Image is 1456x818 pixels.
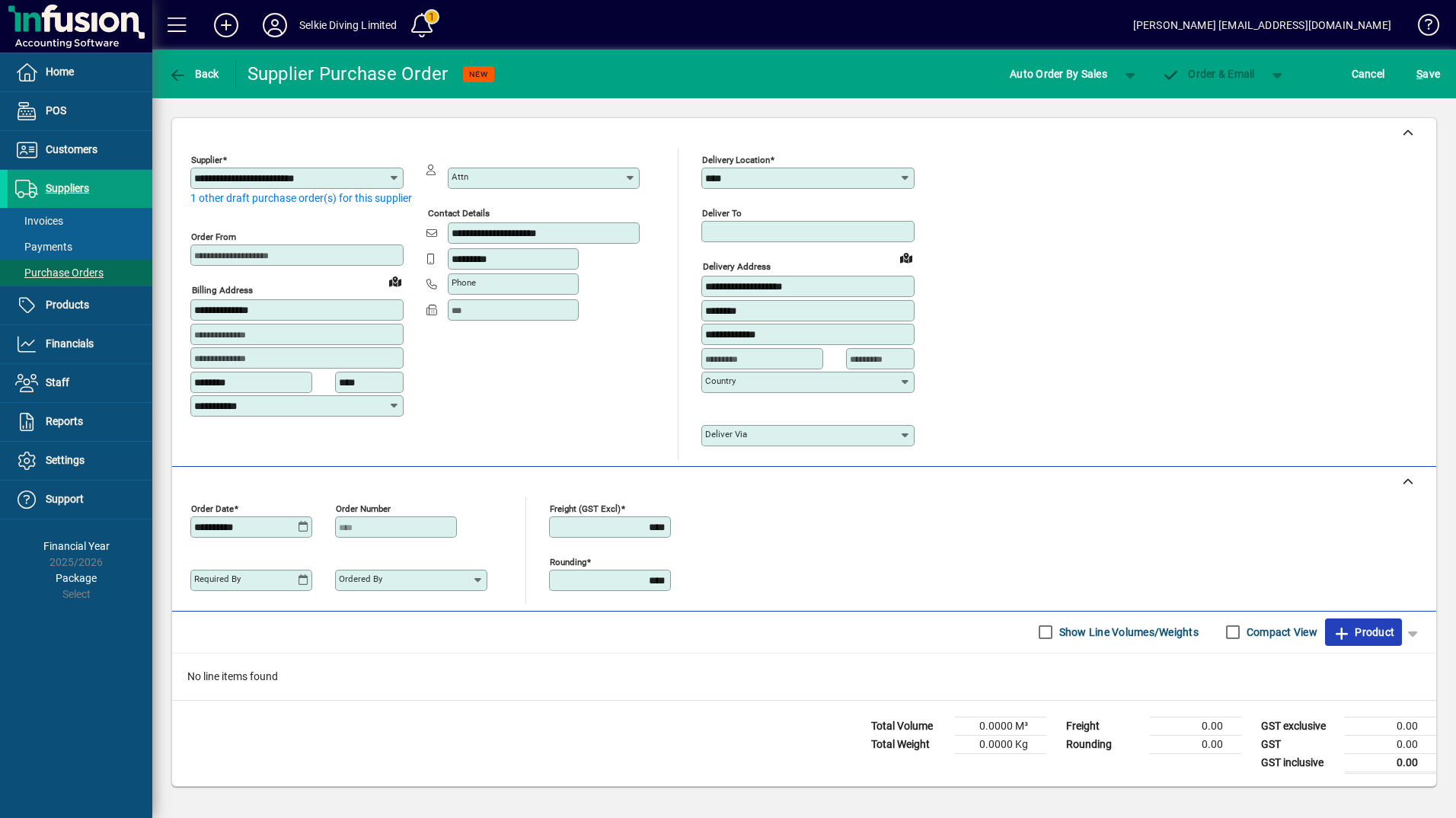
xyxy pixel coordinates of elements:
[955,735,1046,753] td: 0.0000 Kg
[46,143,97,155] span: Customers
[46,182,89,194] span: Suppliers
[15,267,104,279] span: Purchase Orders
[172,653,1436,700] div: No line items found
[336,503,391,513] mat-label: Order number
[1253,717,1345,735] td: GST exclusive
[8,53,152,91] a: Home
[15,215,63,227] span: Invoices
[46,454,85,466] span: Settings
[46,376,69,388] span: Staff
[194,574,241,584] mat-label: Required by
[1253,735,1345,753] td: GST
[191,232,236,242] mat-label: Order from
[1010,62,1107,86] span: Auto Order By Sales
[152,60,236,88] app-page-header-button: Back
[8,92,152,130] a: POS
[1002,60,1115,88] button: Auto Order By Sales
[1348,60,1389,88] button: Cancel
[864,735,955,753] td: Total Weight
[1244,625,1317,640] label: Compact View
[1133,13,1391,37] div: [PERSON_NAME] [EMAIL_ADDRESS][DOMAIN_NAME]
[168,68,219,80] span: Back
[383,269,407,293] a: View on map
[15,241,72,253] span: Payments
[191,503,234,513] mat-label: Order date
[1150,717,1241,735] td: 0.00
[8,481,152,519] a: Support
[1352,62,1385,86] span: Cancel
[1407,3,1437,53] a: Knowledge Base
[46,104,66,117] span: POS
[247,62,449,86] div: Supplier Purchase Order
[1345,717,1436,735] td: 0.00
[164,60,223,88] button: Back
[1333,620,1394,644] span: Product
[251,11,299,39] button: Profile
[46,415,83,427] span: Reports
[339,574,382,584] mat-label: Ordered by
[702,155,770,165] mat-label: Delivery Location
[46,66,74,78] span: Home
[1345,735,1436,753] td: 0.00
[705,375,736,386] mat-label: Country
[43,540,110,552] span: Financial Year
[1154,60,1263,88] button: Order & Email
[1162,68,1255,80] span: Order & Email
[46,493,84,505] span: Support
[8,234,152,260] a: Payments
[46,299,89,311] span: Products
[46,337,94,350] span: Financials
[8,325,152,363] a: Financials
[8,208,152,234] a: Invoices
[8,364,152,402] a: Staff
[8,403,152,441] a: Reports
[299,13,398,37] div: Selkie Diving Limited
[452,277,476,288] mat-label: Phone
[550,503,621,513] mat-label: Freight (GST excl)
[452,171,468,182] mat-label: Attn
[1416,62,1440,86] span: ave
[1150,735,1241,753] td: 0.00
[955,717,1046,735] td: 0.0000 M³
[702,208,742,219] mat-label: Deliver To
[1345,753,1436,772] td: 0.00
[56,572,97,584] span: Package
[1413,60,1444,88] button: Save
[1058,735,1150,753] td: Rounding
[864,717,955,735] td: Total Volume
[8,131,152,169] a: Customers
[705,429,747,439] mat-label: Deliver via
[1253,753,1345,772] td: GST inclusive
[1325,618,1402,646] button: Product
[894,245,918,270] a: View on map
[191,155,222,165] mat-label: Supplier
[1056,625,1199,640] label: Show Line Volumes/Weights
[202,11,251,39] button: Add
[550,556,586,567] mat-label: Rounding
[8,286,152,324] a: Products
[1416,68,1422,80] span: S
[1058,717,1150,735] td: Freight
[469,69,488,79] span: NEW
[8,260,152,286] a: Purchase Orders
[8,442,152,480] a: Settings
